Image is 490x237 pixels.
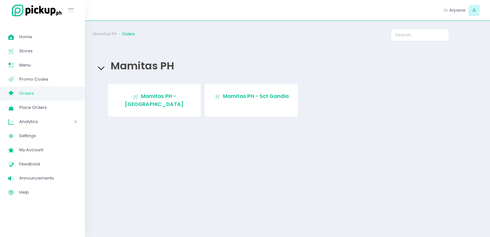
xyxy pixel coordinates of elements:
a: Mamitas PH - [GEOGRAPHIC_DATA] [108,84,201,117]
span: Aiyana [449,7,465,13]
span: Orders [19,89,77,98]
a: Mamitas PH [93,31,116,37]
span: Stores [19,47,77,55]
span: Help [19,188,77,197]
a: Mamitas PH - Sct Gandia [205,84,298,117]
span: Hi, [444,7,448,13]
span: A [469,5,480,16]
div: Mamitas PH [93,54,482,78]
input: Search... [391,29,449,41]
div: Mamitas PH [93,78,482,133]
span: Mamitas PH - Sct Gandia [223,92,289,100]
span: Analytics [19,118,56,126]
a: Orders [122,31,135,37]
span: Announcements [19,174,77,182]
span: Settings [19,132,77,140]
span: Place Orders [19,103,77,112]
span: Promo Codes [19,75,77,83]
span: Mamitas PH - [GEOGRAPHIC_DATA] [125,92,184,108]
span: Home [19,33,77,41]
span: Mamitas PH [107,58,174,73]
span: My Account [19,146,77,154]
span: Menu [19,61,77,69]
img: logo [8,4,63,17]
span: Feedback [19,160,77,168]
